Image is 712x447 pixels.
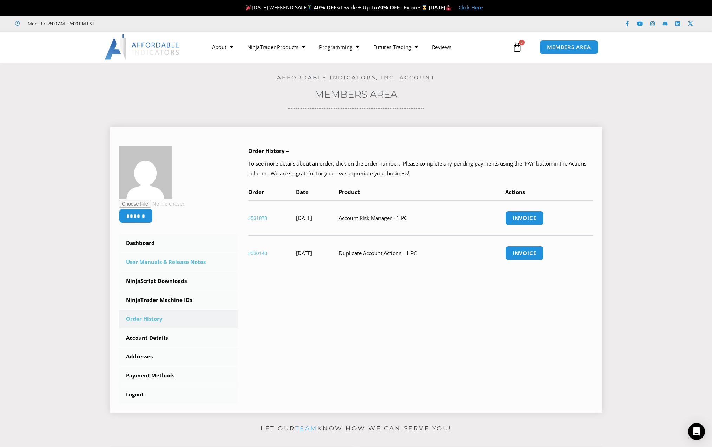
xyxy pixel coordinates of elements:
[446,5,451,10] img: 🏭
[502,37,533,57] a: 0
[425,39,459,55] a: Reviews
[119,253,238,271] a: User Manuals & Release Notes
[295,425,317,432] a: team
[119,310,238,328] a: Order History
[339,200,505,235] td: Account Risk Manager - 1 PC
[119,234,238,404] nav: Account pages
[339,235,505,271] td: Duplicate Account Actions - 1 PC
[119,367,238,385] a: Payment Methods
[429,4,451,11] strong: [DATE]
[105,34,180,60] img: LogoAI | Affordable Indicators – NinjaTrader
[119,146,172,199] img: cadea6ffcdef45012734fac32ccf04c5b891fcb760b34077767664ad5b240261
[296,214,312,221] time: [DATE]
[547,45,591,50] span: MEMBERS AREA
[688,423,705,440] div: Open Intercom Messenger
[505,246,544,260] a: Invoice order number 530140
[240,39,312,55] a: NinjaTrader Products
[422,5,427,10] img: ⌛
[119,272,238,290] a: NinjaScript Downloads
[104,20,210,27] iframe: Customer reviews powered by Trustpilot
[244,4,429,11] span: [DATE] WEEKEND SALE Sitewide + Up To | Expires
[459,4,483,11] a: Click Here
[307,5,312,10] img: 🏌️‍♂️
[110,423,602,434] p: Let our know how we can serve you!
[248,159,593,179] p: To see more details about an order, click on the order number. Please complete any pending paymen...
[26,19,94,28] span: Mon - Fri: 8:00 AM – 6:00 PM EST
[246,5,251,10] img: 🎉
[119,329,238,347] a: Account Details
[248,215,268,221] a: View order number 531878
[312,39,366,55] a: Programming
[205,39,240,55] a: About
[505,188,525,195] span: Actions
[540,40,598,54] a: MEMBERS AREA
[519,40,525,45] span: 0
[119,234,238,252] a: Dashboard
[296,250,312,257] time: [DATE]
[366,39,425,55] a: Futures Trading
[314,4,336,11] strong: 40% OFF
[119,348,238,366] a: Addresses
[377,4,400,11] strong: 70% OFF
[277,74,435,81] a: Affordable Indicators, Inc. Account
[505,211,544,225] a: Invoice order number 531878
[119,291,238,309] a: NinjaTrader Machine IDs
[315,88,397,100] a: Members Area
[248,188,264,195] span: Order
[248,147,289,154] b: Order History –
[296,188,309,195] span: Date
[119,386,238,404] a: Logout
[339,188,360,195] span: Product
[248,251,268,256] a: View order number 530140
[205,39,510,55] nav: Menu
